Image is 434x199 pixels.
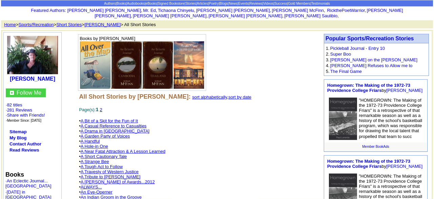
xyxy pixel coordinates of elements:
[104,2,116,5] a: Authors
[311,2,330,5] a: Testimonials
[325,36,414,41] a: Popular Sports/Recreation Stories
[7,102,22,107] a: 82 titles
[81,174,140,179] a: A Tribute to [PERSON_NAME]
[4,22,16,27] a: Home
[133,13,206,18] a: [PERSON_NAME] [PERSON_NAME]
[7,119,42,122] font: Member Since: [DATE]
[79,154,127,159] font: •
[326,52,330,57] font: 2.
[10,91,14,95] img: gc.jpg
[9,141,41,146] a: Contact Author
[135,38,136,40] img: shim.gif
[284,13,337,18] a: [PERSON_NAME] Saulibio
[326,57,330,62] font: 3.
[329,98,357,140] img: 78181.jpg
[100,107,102,112] a: 2
[81,184,102,190] a: ALWAYS...
[5,178,51,188] a: An Eclectic Journal...[GEOGRAPHIC_DATA]
[158,8,194,13] a: Tichaona Chinyelu
[81,139,100,144] a: A Handful
[330,69,362,74] a: The Final Game
[359,98,422,139] font: "HOMEGROWN: The Making of the 1972-73 Providence College Friars" is a retrospective of that remar...
[5,188,6,190] img: shim.gif
[79,164,123,169] font: •
[7,113,45,118] a: Share with Friends!
[79,128,150,134] font: •
[79,159,109,164] font: •
[326,63,330,68] font: 4.
[209,2,219,5] a: Poetry
[81,123,146,128] a: A Casual Reference to Casualties
[96,106,98,112] font: 1
[229,2,237,5] a: News
[327,83,422,93] font: by
[6,113,45,123] font: · ·
[238,2,249,5] a: Events
[79,149,165,154] font: •
[274,2,287,5] a: Success
[366,9,367,13] font: i
[327,159,422,169] font: by
[326,46,330,51] font: 1.
[192,95,252,100] font: ,
[362,145,389,148] a: Member BookAds
[9,147,39,153] a: Read Reviews
[386,88,422,93] a: [PERSON_NAME]
[127,2,144,5] a: Audiobooks
[79,169,139,174] font: •
[104,2,330,5] span: | | | | | | | | | | | | | | |
[272,8,324,13] a: [PERSON_NAME] McFinn
[81,159,109,164] a: A Strange Bee
[117,2,126,5] a: Books
[288,2,311,5] a: Gold Members
[157,9,158,13] font: i
[132,14,133,18] font: i
[325,9,326,13] font: i
[7,107,32,113] a: 281 Reviews
[81,179,155,184] a: A [PERSON_NAME] of Awards...2012
[80,41,111,89] img: 51692.jpg
[31,8,65,13] a: Featured Authors
[17,90,41,96] a: Follow Me
[81,144,108,149] a: A Hole-in One
[81,164,123,169] a: A Tough Act to Follow
[327,83,410,93] a: Homegrown: The Making of the 1972-73 Providence College Friars
[330,52,351,57] a: Super Boo
[386,164,422,169] a: [PERSON_NAME]
[2,22,156,27] font: > > > > All Short Stories
[209,13,282,18] a: [PERSON_NAME] [PERSON_NAME]
[326,69,330,74] font: 5.
[330,63,413,68] a: [PERSON_NAME] Refuses to Allow me to
[80,36,135,41] font: Books by [PERSON_NAME]
[330,46,385,51] a: Pickleball Journal - Entry 10
[330,57,417,62] a: [PERSON_NAME] on the [PERSON_NAME]
[136,38,137,40] img: shim.gif
[111,41,142,89] img: 55955.jpg
[145,2,157,5] a: eBooks
[142,9,143,13] font: i
[9,129,27,134] a: Sitemap
[283,14,284,18] font: i
[81,149,165,154] a: A Near Fatal Attraction & A Lesson Learned
[326,8,365,13] a: RickthePoetWarrior
[79,144,108,149] font: •
[79,123,146,128] font: •
[10,76,55,82] a: [PERSON_NAME]
[81,128,150,134] a: A Drama in [GEOGRAPHIC_DATA]
[220,2,228,5] a: Blogs
[79,184,102,190] font: •
[174,41,204,89] img: 53211.jpg
[81,169,139,174] a: A Travesty of Western Justice
[271,9,272,13] font: i
[5,178,51,188] font: ·
[195,9,196,13] font: i
[79,134,130,139] font: •
[31,8,66,13] font: :
[81,154,127,159] a: A Short Cautionary Tale
[79,179,155,184] font: •
[250,2,262,5] a: Reviews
